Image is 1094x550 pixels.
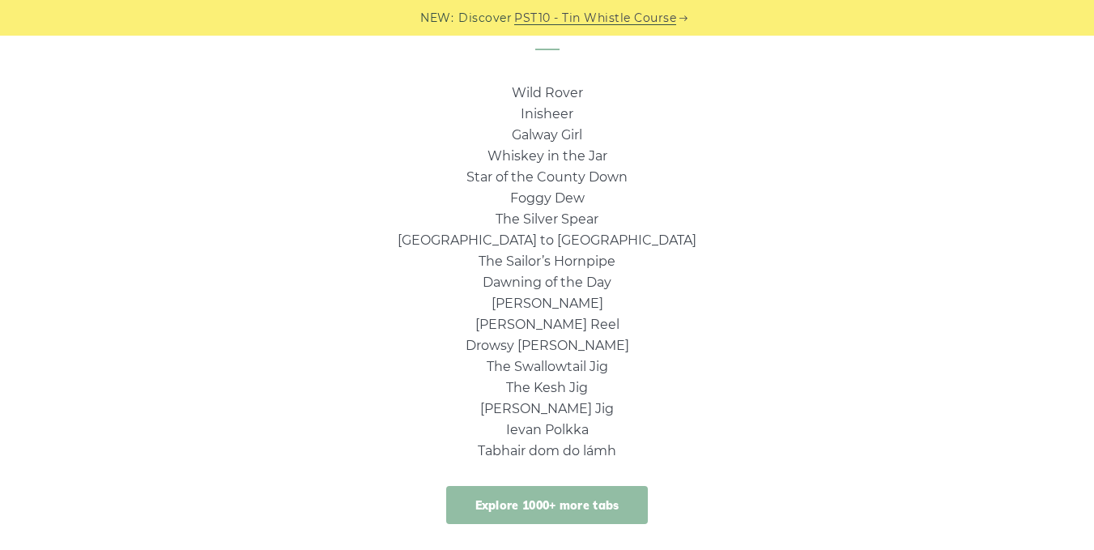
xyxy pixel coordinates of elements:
a: Drowsy [PERSON_NAME] [466,338,629,353]
a: [PERSON_NAME] Jig [480,401,614,416]
a: [PERSON_NAME] Reel [475,317,619,332]
a: The Sailor’s Hornpipe [479,254,615,269]
a: Star of the County Down [466,169,628,185]
span: Discover [458,9,512,28]
a: Dawning of the Day [483,275,611,290]
a: The Swallowtail Jig [487,359,608,374]
a: Ievan Polkka [506,422,589,437]
a: PST10 - Tin Whistle Course [514,9,676,28]
a: The Silver Spear [496,211,598,227]
a: Whiskey in the Jar [487,148,607,164]
a: Tabhair dom do lámh [478,443,616,458]
a: [PERSON_NAME] [492,296,603,311]
a: Foggy Dew [510,190,585,206]
a: Galway Girl [512,127,582,143]
a: The Kesh Jig [506,380,588,395]
a: [GEOGRAPHIC_DATA] to [GEOGRAPHIC_DATA] [398,232,696,248]
a: Explore 1000+ more tabs [446,486,649,524]
a: Inisheer [521,106,573,122]
span: NEW: [420,9,453,28]
a: Wild Rover [512,85,583,100]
